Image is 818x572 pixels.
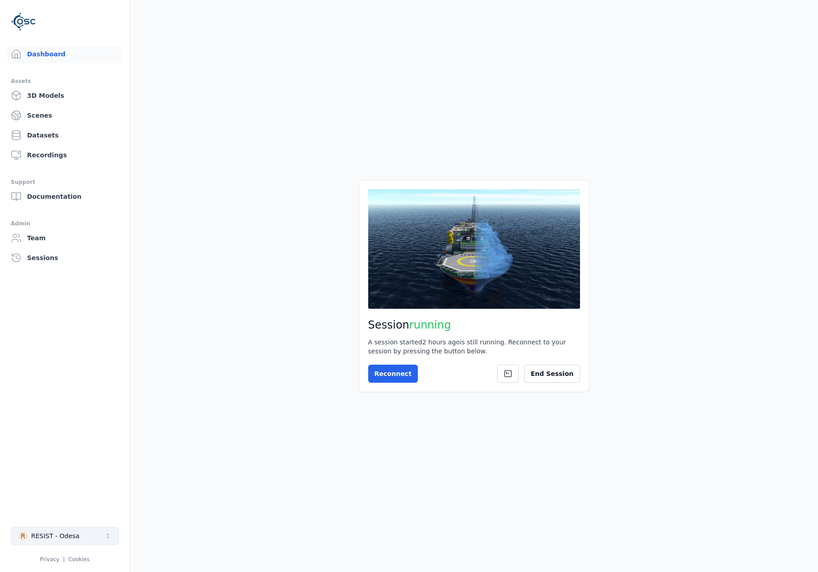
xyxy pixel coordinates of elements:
[7,45,122,63] a: Dashboard
[63,556,65,563] span: |
[368,338,580,356] div: A session started 2 hours ago is still running. Reconnect to your session by pressing the button ...
[69,556,90,563] a: Cookies
[7,106,122,124] a: Scenes
[31,531,79,540] div: RESIST - Odesa
[7,188,122,206] a: Documentation
[11,527,119,545] button: Select a workspace
[11,76,119,87] div: Assets
[409,319,451,331] span: running
[11,177,119,188] div: Support
[7,249,122,267] a: Sessions
[11,9,36,34] img: Logo
[368,318,580,332] h2: Session
[524,365,580,383] button: End Session
[40,556,59,563] a: Privacy
[11,218,119,229] div: Admin
[368,365,418,383] button: Reconnect
[7,146,122,164] a: Recordings
[7,229,122,247] a: Team
[7,87,122,105] a: 3D Models
[7,126,122,144] a: Datasets
[18,531,27,540] div: R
